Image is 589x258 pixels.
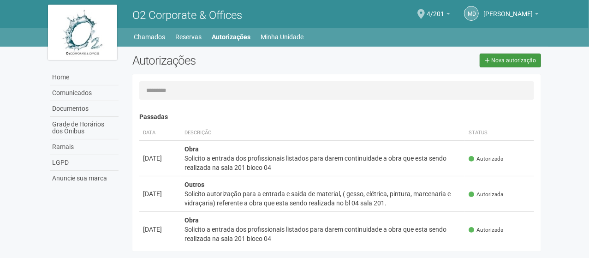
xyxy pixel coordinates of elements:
div: [DATE] [143,189,177,198]
h4: Passadas [139,114,535,120]
a: Autorizações [212,30,251,43]
a: Anuncie sua marca [50,171,119,186]
a: LGPD [50,155,119,171]
img: logo.jpg [48,5,117,60]
span: Autorizada [469,155,503,163]
a: 4/201 [427,12,450,19]
strong: Outros [184,181,204,188]
th: Data [139,126,181,141]
a: [PERSON_NAME] [483,12,539,19]
div: [DATE] [143,225,177,234]
a: Minha Unidade [261,30,304,43]
a: Grade de Horários dos Ônibus [50,117,119,139]
th: Status [465,126,534,141]
span: O2 Corporate & Offices [132,9,242,22]
div: Solicito a entrada dos profissionais listados para darem continuidade a obra que esta sendo reali... [184,225,462,243]
a: Documentos [50,101,119,117]
span: Autorizada [469,226,503,234]
div: Solicito a entrada dos profissionais listados para darem continuidade a obra que esta sendo reali... [184,154,462,172]
a: Ramais [50,139,119,155]
a: Home [50,70,119,85]
a: Md [464,6,479,21]
span: Nova autorização [491,57,536,64]
strong: Obra [184,145,199,153]
strong: Obra [184,216,199,224]
span: Autorizada [469,191,503,198]
a: Comunicados [50,85,119,101]
div: Solicito autorização para a entrada e saida de material, ( gesso, elétrica, pintura, marcenaria e... [184,189,462,208]
span: 4/201 [427,1,444,18]
a: Nova autorização [480,54,541,67]
div: [DATE] [143,154,177,163]
a: Chamados [134,30,166,43]
h2: Autorizações [132,54,330,67]
th: Descrição [181,126,465,141]
a: Reservas [176,30,202,43]
span: Marcelo de Andrade Ferreira [483,1,533,18]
